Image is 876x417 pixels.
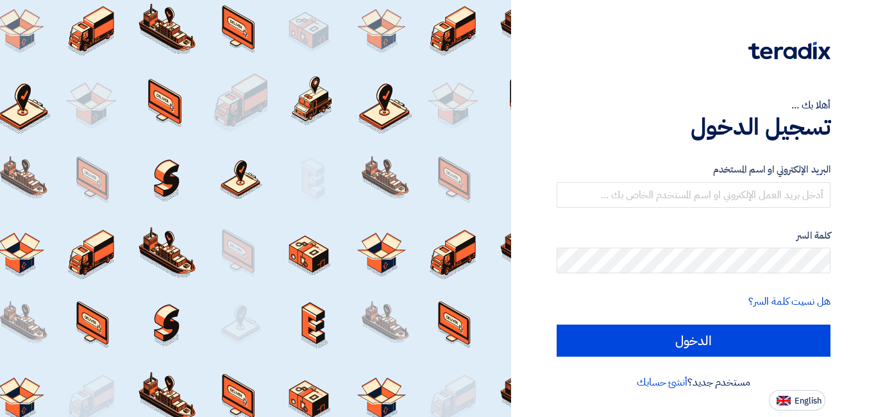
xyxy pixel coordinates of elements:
button: English [769,390,825,411]
input: الدخول [557,325,830,357]
div: مستخدم جديد؟ [557,375,830,390]
span: English [795,396,821,405]
a: أنشئ حسابك [637,375,687,390]
img: Teradix logo [748,42,830,60]
div: أهلا بك ... [557,98,830,113]
img: en-US.png [777,396,791,405]
a: هل نسيت كلمة السر؟ [748,294,830,309]
h1: تسجيل الدخول [557,113,830,141]
label: البريد الإلكتروني او اسم المستخدم [557,162,830,177]
input: أدخل بريد العمل الإلكتروني او اسم المستخدم الخاص بك ... [557,182,830,208]
label: كلمة السر [557,228,830,243]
